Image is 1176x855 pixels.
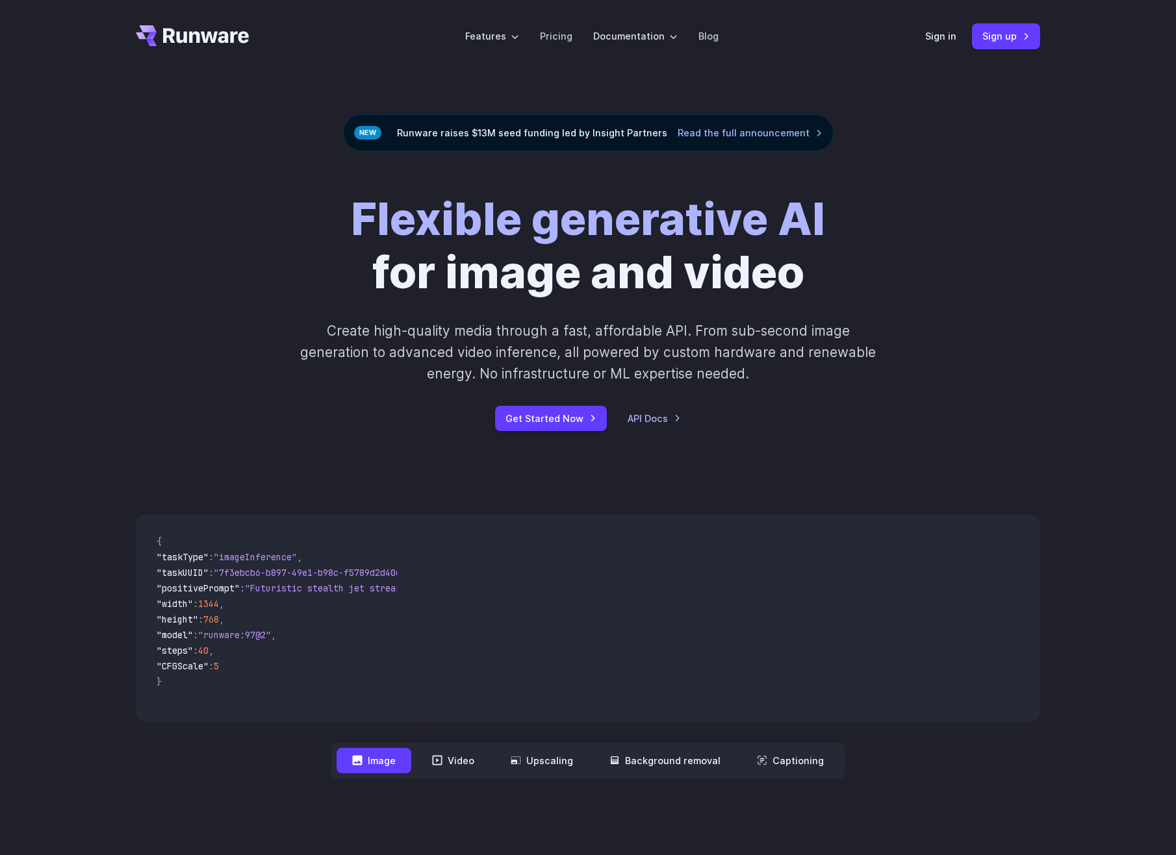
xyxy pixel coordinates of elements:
[157,629,193,641] span: "model"
[157,660,209,672] span: "CFGScale"
[157,582,240,594] span: "positivePrompt"
[157,567,209,578] span: "taskUUID"
[495,748,589,773] button: Upscaling
[198,613,203,625] span: :
[203,613,219,625] span: 768
[209,660,214,672] span: :
[337,748,411,773] button: Image
[193,598,198,610] span: :
[594,748,736,773] button: Background removal
[198,645,209,656] span: 40
[198,629,271,641] span: "runware:97@2"
[351,193,825,299] h1: for image and video
[209,567,214,578] span: :
[271,629,276,641] span: ,
[540,29,572,43] a: Pricing
[209,645,214,656] span: ,
[299,320,878,385] p: Create high-quality media through a fast, affordable API. From sub-second image generation to adv...
[193,645,198,656] span: :
[698,29,719,43] a: Blog
[741,748,839,773] button: Captioning
[136,25,249,46] a: Go to /
[209,551,214,563] span: :
[198,598,219,610] span: 1344
[628,411,681,426] a: API Docs
[193,629,198,641] span: :
[465,29,519,43] label: Features
[351,192,825,245] strong: Flexible generative AI
[214,551,297,563] span: "imageInference"
[343,114,834,151] div: Runware raises $13M seed funding led by Insight Partners
[157,676,162,688] span: }
[157,598,193,610] span: "width"
[678,125,823,140] a: Read the full announcement
[157,613,198,625] span: "height"
[214,660,219,672] span: 5
[416,748,490,773] button: Video
[593,29,678,43] label: Documentation
[214,567,411,578] span: "7f3ebcb6-b897-49e1-b98c-f5789d2d40d7"
[925,29,956,43] a: Sign in
[219,598,224,610] span: ,
[297,551,302,563] span: ,
[240,582,245,594] span: :
[157,536,162,547] span: {
[219,613,224,625] span: ,
[157,645,193,656] span: "steps"
[495,406,607,431] a: Get Started Now
[972,23,1040,49] a: Sign up
[245,582,718,594] span: "Futuristic stealth jet streaking through a neon-lit cityscape with glowing purple exhaust"
[157,551,209,563] span: "taskType"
